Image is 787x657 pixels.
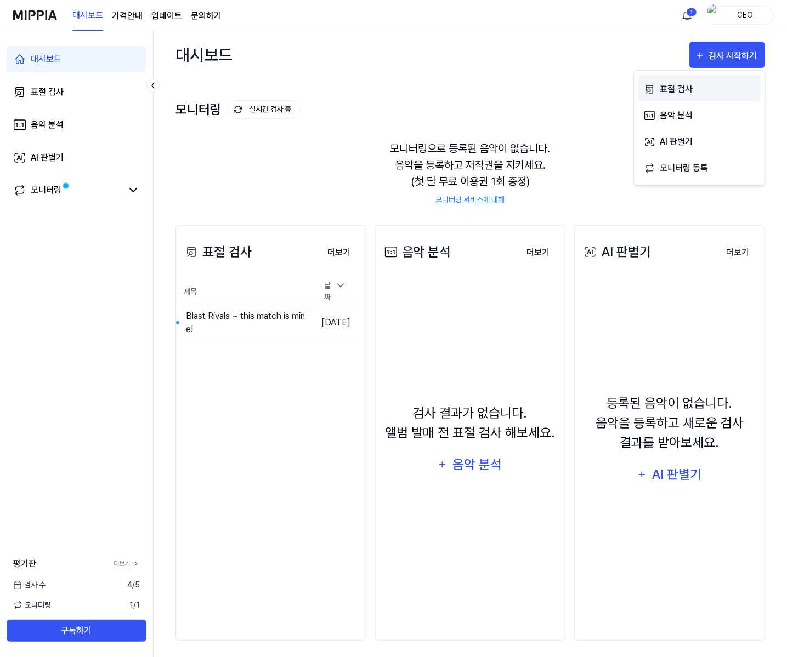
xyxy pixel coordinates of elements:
div: 1 [686,8,697,16]
button: 알림1 [678,7,696,24]
div: 표절 검사 [660,82,755,96]
button: AI 판별기 [630,461,710,488]
span: 모니터링 [13,599,51,611]
a: 음악 분석 [7,112,146,138]
div: 검사 시작하기 [709,49,760,63]
button: 모니터링 등록 [638,154,760,180]
span: 검사 수 [13,579,46,591]
span: 1 / 1 [129,599,140,611]
th: 제목 [183,276,311,307]
div: CEO [724,9,767,21]
div: AI 판별기 [660,135,755,149]
button: 검사 시작하기 [689,42,765,68]
div: 등록된 음악이 없습니다. 음악을 등록하고 새로운 검사 결과를 받아보세요. [581,393,758,453]
img: profile [707,4,721,26]
a: 더보기 [717,241,758,264]
button: profileCEO [704,6,774,25]
a: 대시보드 [7,46,146,72]
a: 문의하기 [191,9,222,22]
div: 음악 분석 [451,454,503,475]
div: 음악 분석 [660,108,755,123]
button: 실시간 검사 중 [228,100,301,119]
span: 평가판 [13,557,36,570]
a: 가격안내 [112,9,143,22]
button: 음악 분석 [638,101,760,128]
div: 대시보드 [31,53,61,66]
button: 표절 검사 [638,75,760,101]
a: 업데이트 [151,9,182,22]
div: 음악 분석 [31,118,64,132]
a: 더보기 [319,241,359,264]
div: 모니터링으로 등록된 음악이 없습니다. 음악을 등록하고 저작권을 지키세요. (첫 달 무료 이용권 1회 증정) [175,127,765,219]
td: [DATE] [311,307,359,339]
div: 모니터링 [175,100,301,119]
div: 모니터링 [31,184,61,197]
img: 알림 [681,9,694,22]
div: 표절 검사 [183,242,252,262]
div: 대시보드 [175,42,233,68]
span: 4 / 5 [127,579,140,591]
div: 검사 결과가 없습니다. 앨범 발매 전 표절 검사 해보세요. [386,403,556,443]
a: 더보기 [518,241,558,264]
img: monitoring Icon [234,105,243,115]
a: 대시보드 [72,1,103,31]
div: AI 판별기 [31,151,64,164]
div: AI 판별기 [581,242,651,262]
button: 더보기 [518,242,558,264]
a: AI 판별기 [7,145,146,171]
div: 표절 검사 [31,85,64,99]
div: 모니터링 등록 [660,161,755,175]
button: AI 판별기 [638,128,760,154]
button: 구독하기 [7,620,146,642]
div: AI 판별기 [650,464,703,485]
div: 날짜 [320,277,350,306]
a: 모니터링 [13,184,122,197]
a: 더보기 [114,559,140,569]
button: 더보기 [319,242,359,264]
a: 표절 검사 [7,79,146,105]
a: 모니터링 서비스에 대해 [436,194,505,205]
div: Blast Rivals ~ this match is mine! [186,310,311,336]
div: 음악 분석 [382,242,451,262]
button: 더보기 [717,242,758,264]
button: 음악 분석 [431,452,509,478]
